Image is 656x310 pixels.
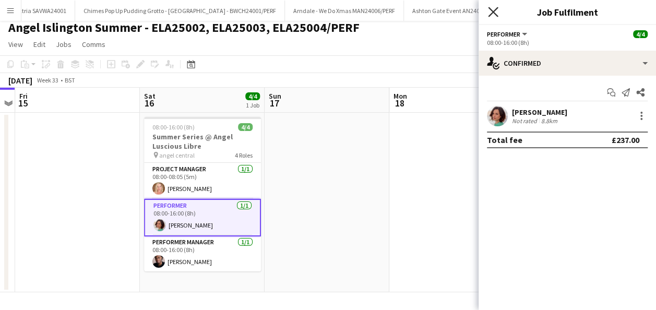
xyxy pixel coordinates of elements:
span: Sat [144,91,156,101]
h1: Angel Islington Summer - ELA25002, ELA25003, ELA25004/PERF [8,20,360,35]
span: Edit [33,40,45,49]
button: Performer [487,30,529,38]
span: angel central [159,151,195,159]
div: Confirmed [479,51,656,76]
span: Mon [393,91,407,101]
span: Sun [269,91,281,101]
button: Ashton Gate Event AN24001/PERF [404,1,509,21]
span: 4/4 [238,123,253,131]
app-card-role: Performer1/108:00-16:00 (8h)[PERSON_NAME] [144,199,261,236]
div: 08:00-16:00 (8h) [487,39,648,46]
span: 18 [392,97,407,109]
span: 16 [142,97,156,109]
div: £237.00 [612,135,639,145]
div: [PERSON_NAME] [512,108,567,117]
app-card-role: Project Manager1/108:00-08:05 (5m)[PERSON_NAME] [144,163,261,199]
span: 15 [18,97,28,109]
span: View [8,40,23,49]
app-card-role: Performer Manager1/108:00-16:00 (8h)[PERSON_NAME] [144,236,261,272]
a: Jobs [52,38,76,51]
div: 8.8km [539,117,559,125]
span: Week 33 [34,76,61,84]
div: 1 Job [246,101,259,109]
span: 4/4 [633,30,648,38]
span: 17 [267,97,281,109]
h3: Job Fulfilment [479,5,656,19]
button: Arndale - We Do Xmas MAN24006/PERF [285,1,404,21]
span: Performer [487,30,520,38]
span: 4 Roles [235,151,253,159]
span: Jobs [56,40,71,49]
app-job-card: 08:00-16:00 (8h)4/4Summer Series @ Angel Luscious Libre angel central4 RolesCostume1/108:00-08:05... [144,117,261,271]
div: Not rated [512,117,539,125]
div: BST [65,76,75,84]
a: Comms [78,38,110,51]
button: Chimes Pop Up Pudding Grotto - [GEOGRAPHIC_DATA] - BWCH24001/PERF [75,1,285,21]
span: Fri [19,91,28,101]
div: [DATE] [8,75,32,86]
h3: Summer Series @ Angel Luscious Libre [144,132,261,151]
span: Comms [82,40,105,49]
div: Total fee [487,135,522,145]
span: 4/4 [245,92,260,100]
a: View [4,38,27,51]
a: Edit [29,38,50,51]
span: 08:00-16:00 (8h) [152,123,195,131]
